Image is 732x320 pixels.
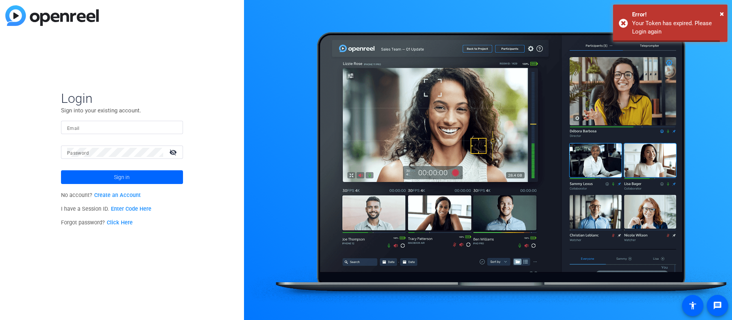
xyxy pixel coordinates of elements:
[688,301,697,310] mat-icon: accessibility
[61,192,141,198] span: No account?
[720,9,724,18] span: ×
[61,219,133,226] span: Forgot password?
[61,170,183,184] button: Sign in
[61,206,151,212] span: I have a Session ID.
[632,10,722,19] div: Error!
[67,126,80,131] mat-label: Email
[94,192,141,198] a: Create an Account
[61,90,183,106] span: Login
[5,5,99,26] img: blue-gradient.svg
[67,150,89,156] mat-label: Password
[165,147,183,158] mat-icon: visibility_off
[720,8,724,19] button: Close
[67,123,177,132] input: Enter Email Address
[114,168,130,187] span: Sign in
[107,219,133,226] a: Click Here
[713,301,722,310] mat-icon: message
[632,19,722,36] div: Your Token has expired. Please Login again
[61,106,183,115] p: Sign into your existing account.
[111,206,151,212] a: Enter Code Here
